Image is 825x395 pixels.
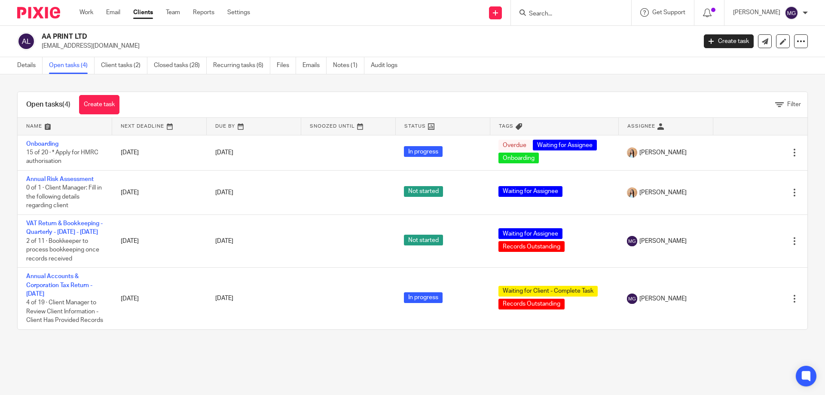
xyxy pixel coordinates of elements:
span: [DATE] [215,150,233,156]
span: Onboarding [498,153,539,163]
p: [EMAIL_ADDRESS][DOMAIN_NAME] [42,42,691,50]
span: Waiting for Assignee [498,228,562,239]
span: 4 of 19 · Client Manager to Review Client Information - Client Has Provided Records [26,300,103,324]
td: [DATE] [112,268,207,329]
a: Email [106,8,120,17]
span: 15 of 20 · * Apply for HMRC authorisation [26,150,98,165]
a: Closed tasks (28) [154,57,207,74]
span: Not started [404,186,443,197]
span: Get Support [652,9,685,15]
a: Onboarding [26,141,58,147]
span: 0 of 1 · Client Manager: Fill in the following details regarding client [26,185,102,209]
img: svg%3E [785,6,798,20]
td: [DATE] [112,135,207,170]
span: [PERSON_NAME] [639,294,687,303]
a: Audit logs [371,57,404,74]
span: Records Outstanding [498,299,565,309]
span: [PERSON_NAME] [639,188,687,197]
a: Files [277,57,296,74]
a: Client tasks (2) [101,57,147,74]
span: Snoozed Until [310,124,355,129]
td: [DATE] [112,170,207,214]
span: Waiting for Assignee [533,140,597,150]
span: Filter [787,101,801,107]
a: Annual Accounts & Corporation Tax Return - [DATE] [26,273,92,297]
a: Open tasks (4) [49,57,95,74]
img: Pixie [17,7,60,18]
span: [DATE] [215,296,233,302]
a: Create task [79,95,119,114]
span: Overdue [498,140,531,150]
a: Details [17,57,43,74]
img: Linkedin%20Posts%20-%20Client%20success%20stories%20(1).png [627,147,637,158]
h2: AA PRINT LTD [42,32,561,41]
a: Team [166,8,180,17]
td: [DATE] [112,215,207,268]
img: Linkedin%20Posts%20-%20Client%20success%20stories%20(1).png [627,187,637,198]
span: [DATE] [215,238,233,244]
img: svg%3E [627,236,637,246]
span: [DATE] [215,190,233,196]
a: Annual Risk Assessment [26,176,94,182]
span: (4) [62,101,70,108]
p: [PERSON_NAME] [733,8,780,17]
h1: Open tasks [26,100,70,109]
a: Create task [704,34,754,48]
a: Emails [302,57,327,74]
a: Work [79,8,93,17]
span: Tags [499,124,513,129]
a: Recurring tasks (6) [213,57,270,74]
span: [PERSON_NAME] [639,237,687,245]
img: svg%3E [17,32,35,50]
span: Waiting for Assignee [498,186,562,197]
span: [PERSON_NAME] [639,148,687,157]
span: Waiting for Client - Complete Task [498,286,598,297]
a: Reports [193,8,214,17]
span: In progress [404,292,443,303]
span: Status [404,124,426,129]
input: Search [528,10,605,18]
a: Notes (1) [333,57,364,74]
span: 2 of 11 · Bookkeeper to process bookkeeping once records received [26,238,99,262]
img: svg%3E [627,294,637,304]
span: In progress [404,146,443,157]
a: Settings [227,8,250,17]
a: Clients [133,8,153,17]
span: Not started [404,235,443,245]
a: VAT Return & Bookkeeping - Quarterly - [DATE] - [DATE] [26,220,103,235]
span: Records Outstanding [498,241,565,252]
